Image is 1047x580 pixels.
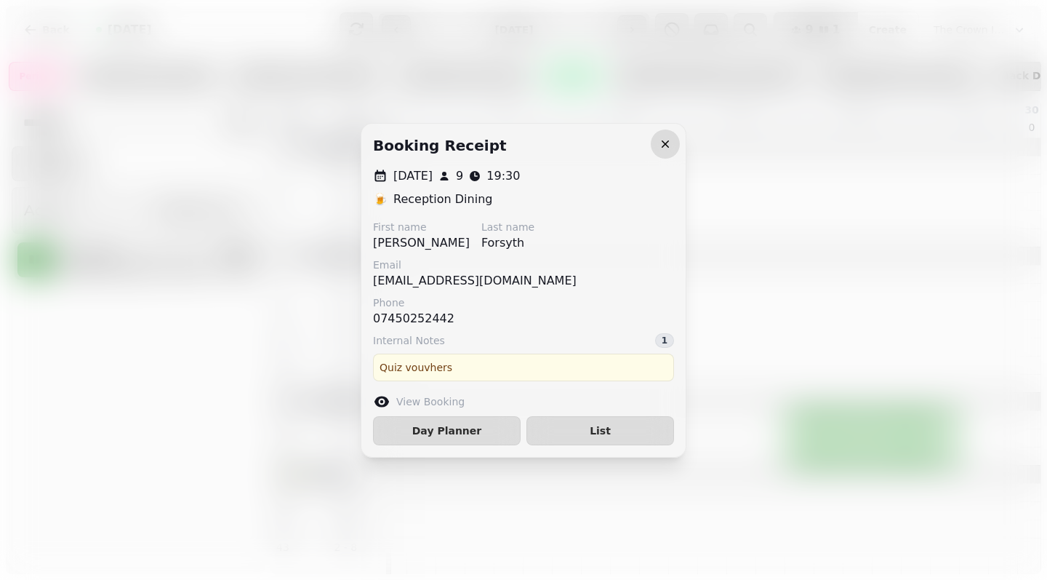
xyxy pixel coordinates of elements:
label: Phone [373,295,454,310]
p: [DATE] [393,167,433,185]
h2: Booking receipt [373,135,507,156]
label: First name [373,220,470,234]
p: Forsyth [481,234,534,252]
p: Reception Dining [393,191,492,208]
span: List [539,426,662,436]
span: Internal Notes [373,333,445,348]
p: 🍺 [373,191,388,208]
div: Quiz vouvhers [373,354,674,381]
p: 19:30 [486,167,520,185]
button: Day Planner [373,416,521,445]
p: [PERSON_NAME] [373,234,470,252]
p: [EMAIL_ADDRESS][DOMAIN_NAME] [373,272,577,290]
button: List [526,416,674,445]
p: 9 [456,167,463,185]
div: 1 [655,333,674,348]
label: View Booking [396,394,465,409]
span: Day Planner [385,426,508,436]
p: 07450252442 [373,310,454,327]
label: Email [373,258,577,272]
label: Last name [481,220,534,234]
